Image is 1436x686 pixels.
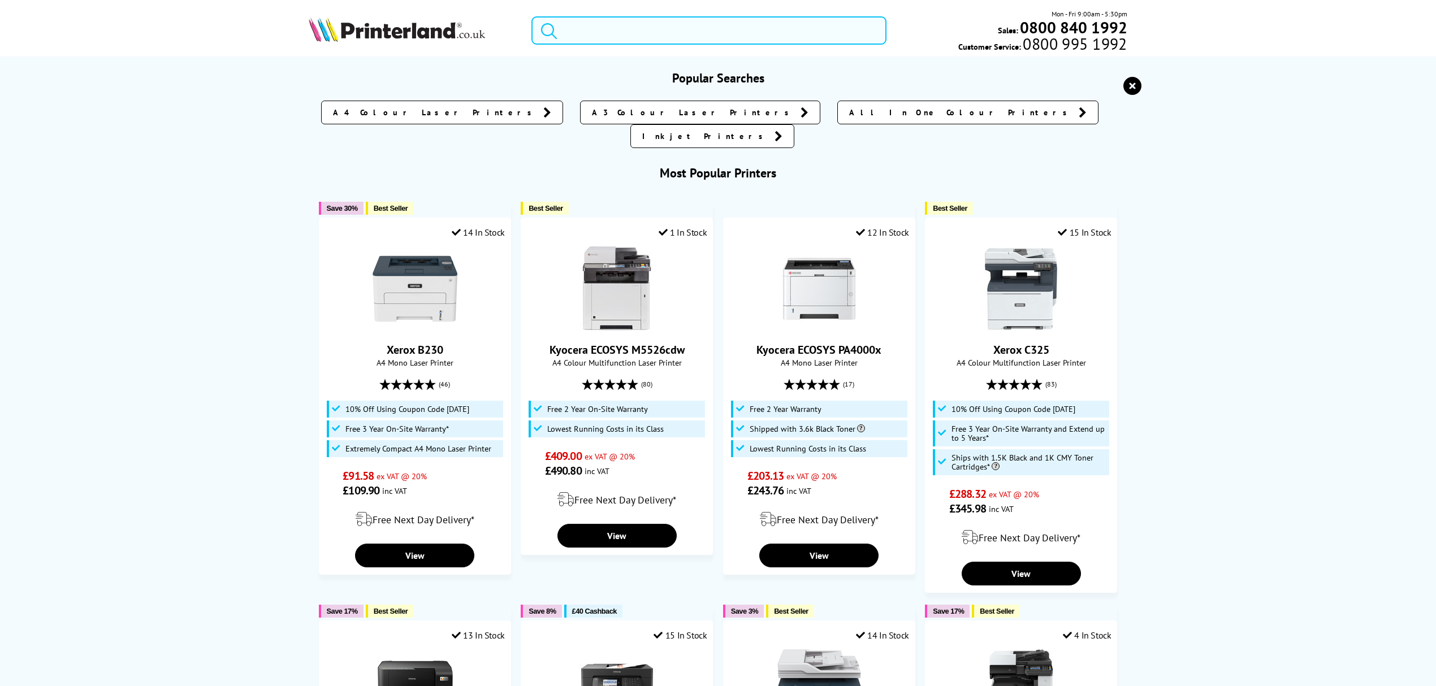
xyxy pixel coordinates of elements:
[972,605,1020,618] button: Best Seller
[756,342,881,357] a: Kyocera ECOSYS PA4000x
[574,246,659,331] img: Kyocera ECOSYS M5526cdw
[931,357,1111,368] span: A4 Colour Multifunction Laser Printer
[777,322,862,333] a: Kyocera ECOSYS PA4000x
[309,17,485,42] img: Printerland Logo
[527,357,707,368] span: A4 Colour Multifunction Laser Printer
[545,449,582,463] span: £409.00
[731,607,758,615] span: Save 3%
[572,607,617,615] span: £40 Cashback
[333,107,538,118] span: A4 Colour Laser Printers
[1052,8,1127,19] span: Mon - Fri 9:00am - 5:30pm
[374,607,408,615] span: Best Seller
[321,101,563,124] a: A4 Colour Laser Printers
[545,463,582,478] span: £490.80
[998,25,1018,36] span: Sales:
[547,424,664,433] span: Lowest Running Costs in its Class
[979,322,1063,333] a: Xerox C325
[527,484,707,515] div: modal_delivery
[931,522,1111,553] div: modal_delivery
[750,444,866,453] span: Lowest Running Costs in its Class
[1063,629,1111,641] div: 4 In Stock
[309,70,1127,86] h3: Popular Searches
[325,503,505,535] div: modal_delivery
[993,342,1049,357] a: Xerox C325
[550,342,685,357] a: Kyocera ECOSYS M5526cdw
[630,124,794,148] a: Inkjet Printers
[774,607,808,615] span: Best Seller
[925,605,970,618] button: Save 17%
[377,471,427,481] span: ex VAT @ 20%
[319,605,364,618] button: Save 17%
[345,444,491,453] span: Extremely Compact A4 Mono Laser Printer
[345,405,469,414] span: 10% Off Using Coupon Code [DATE]
[933,607,964,615] span: Save 17%
[574,322,659,333] a: Kyocera ECOSYS M5526cdw
[989,489,1039,500] span: ex VAT @ 20%
[529,607,556,615] span: Save 8%
[373,246,457,331] img: Xerox B230
[327,607,358,615] span: Save 17%
[439,374,450,395] span: (46)
[366,605,414,618] button: Best Seller
[951,405,1075,414] span: 10% Off Using Coupon Code [DATE]
[1021,38,1127,49] span: 0800 995 1992
[355,544,474,567] a: View
[925,202,973,215] button: Best Seller
[585,466,609,476] span: inc VAT
[729,503,909,535] div: modal_delivery
[382,485,407,496] span: inc VAT
[849,107,1073,118] span: All In One Colour Printers
[659,227,707,238] div: 1 In Stock
[557,524,677,548] a: View
[949,487,986,501] span: £288.32
[654,629,707,641] div: 15 In Stock
[933,204,967,212] span: Best Seller
[345,424,449,433] span: Free 3 Year On-Site Warranty*
[325,357,505,368] span: A4 Mono Laser Printer
[856,227,909,238] div: 12 In Stock
[366,202,414,215] button: Best Seller
[856,629,909,641] div: 14 In Stock
[319,202,364,215] button: Save 30%
[729,357,909,368] span: A4 Mono Laser Printer
[951,453,1106,471] span: Ships with 1.5K Black and 1K CMY Toner Cartridges*
[979,246,1063,331] img: Xerox C325
[592,107,795,118] span: A3 Colour Laser Printers
[951,424,1106,442] span: Free 3 Year On-Site Warranty and Extend up to 5 Years*
[521,202,569,215] button: Best Seller
[529,204,563,212] span: Best Seller
[786,471,837,481] span: ex VAT @ 20%
[1020,17,1127,38] b: 0800 840 1992
[962,562,1081,585] a: View
[837,101,1098,124] a: All In One Colour Printers
[750,405,821,414] span: Free 2 Year Warranty
[747,483,784,498] span: £243.76
[309,165,1127,181] h3: Most Popular Printers
[374,204,408,212] span: Best Seller
[980,607,1014,615] span: Best Seller
[564,605,622,618] button: £40 Cashback
[786,485,811,496] span: inc VAT
[750,424,865,433] span: Shipped with 3.6k Black Toner
[309,17,517,44] a: Printerland Logo
[843,374,854,395] span: (17)
[580,101,820,124] a: A3 Colour Laser Printers
[373,322,457,333] a: Xerox B230
[343,468,374,483] span: £91.58
[642,131,769,142] span: Inkjet Printers
[327,204,358,212] span: Save 30%
[1018,22,1127,33] a: 0800 840 1992
[949,501,986,516] span: £345.98
[387,342,443,357] a: Xerox B230
[989,503,1014,514] span: inc VAT
[521,605,561,618] button: Save 8%
[747,468,784,483] span: £203.13
[723,605,764,618] button: Save 3%
[641,374,652,395] span: (80)
[343,483,379,498] span: £109.90
[777,246,862,331] img: Kyocera ECOSYS PA4000x
[759,544,879,567] a: View
[1045,374,1057,395] span: (83)
[531,16,886,45] input: Search product or brand
[1058,227,1111,238] div: 15 In Stock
